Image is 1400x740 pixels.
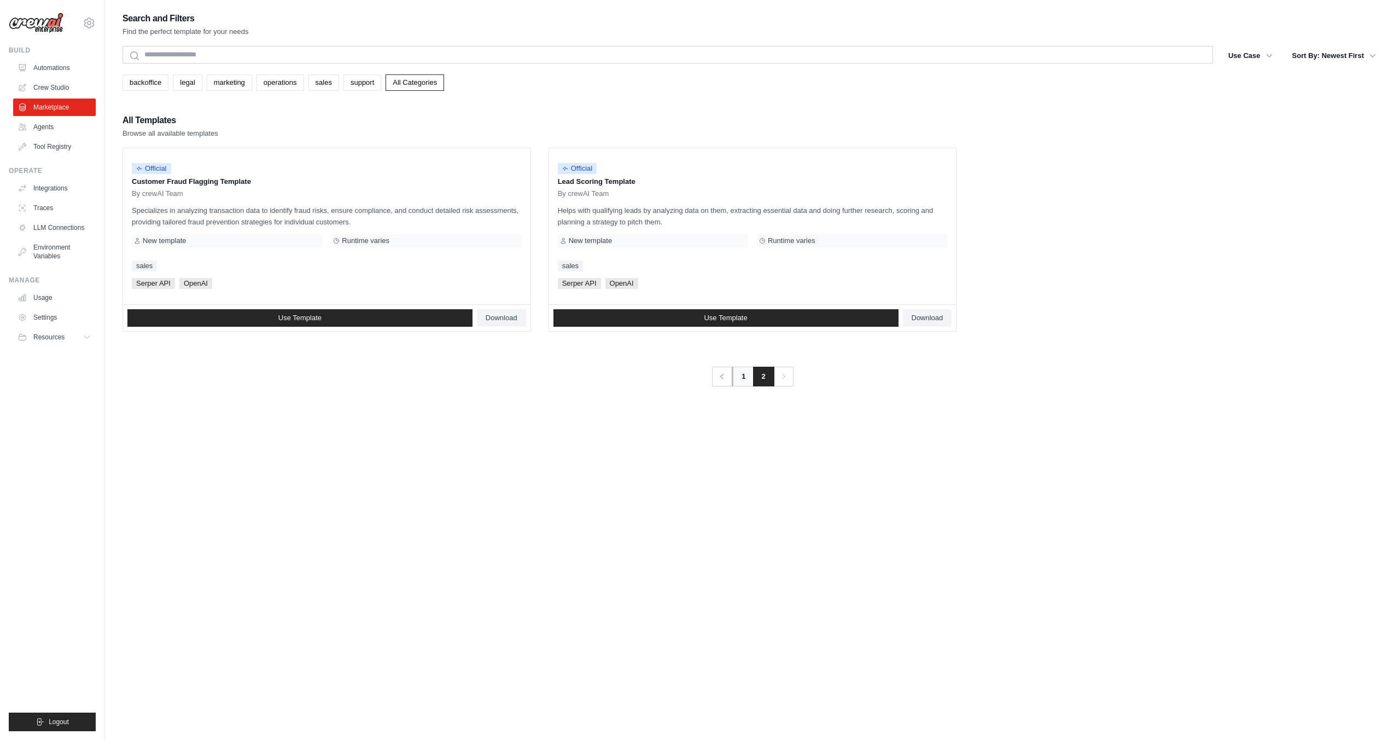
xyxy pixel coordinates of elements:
a: Marketplace [13,99,96,116]
h2: All Templates [122,113,218,128]
p: Specializes in analyzing transaction data to identify fraud risks, ensure compliance, and conduct... [132,205,522,228]
p: Browse all available templates [122,128,218,139]
span: Download [486,314,517,322]
a: Integrations [13,180,96,197]
a: Use Template [127,309,472,327]
a: support [343,74,381,91]
span: Serper API [558,278,601,289]
span: OpenAI [605,278,638,289]
nav: Pagination [711,367,793,386]
span: Download [912,314,943,322]
span: Official [558,163,597,174]
h2: Search and Filters [122,11,249,26]
span: Use Template [278,314,322,322]
p: Helps with qualifying leads by analyzing data on them, extracting essential data and doing furthe... [558,205,948,228]
button: Use Case [1222,46,1279,66]
a: All Categories [386,74,444,91]
a: operations [256,74,304,91]
a: Automations [13,59,96,77]
a: sales [558,261,583,271]
span: Resources [33,333,65,342]
span: OpenAI [179,278,212,289]
span: Runtime varies [768,236,815,245]
button: Sort By: Newest First [1286,46,1382,66]
span: 2 [753,367,774,386]
div: Manage [9,276,96,285]
a: backoffice [122,74,168,91]
a: Traces [13,199,96,217]
span: Serper API [132,278,175,289]
a: Agents [13,118,96,136]
div: Build [9,46,96,55]
p: Customer Fraud Flagging Template [132,176,522,187]
span: Logout [49,718,69,726]
button: Resources [13,328,96,346]
img: Logo [9,13,63,33]
span: Use Template [704,314,747,322]
a: Download [477,309,526,327]
span: Official [132,163,171,174]
span: New template [569,236,612,245]
a: 1 [732,367,754,386]
a: legal [173,74,202,91]
a: Tool Registry [13,138,96,155]
a: Settings [13,309,96,326]
a: Use Template [553,309,899,327]
p: Lead Scoring Template [558,176,948,187]
a: sales [132,261,157,271]
span: Runtime varies [342,236,389,245]
button: Logout [9,713,96,731]
span: By crewAI Team [132,189,183,198]
a: Crew Studio [13,79,96,96]
a: marketing [207,74,252,91]
a: Usage [13,289,96,307]
span: By crewAI Team [558,189,609,198]
a: sales [308,74,339,91]
a: Environment Variables [13,239,96,265]
div: Operate [9,166,96,175]
span: New template [143,236,186,245]
p: Find the perfect template for your needs [122,26,249,37]
a: Download [903,309,952,327]
a: LLM Connections [13,219,96,236]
